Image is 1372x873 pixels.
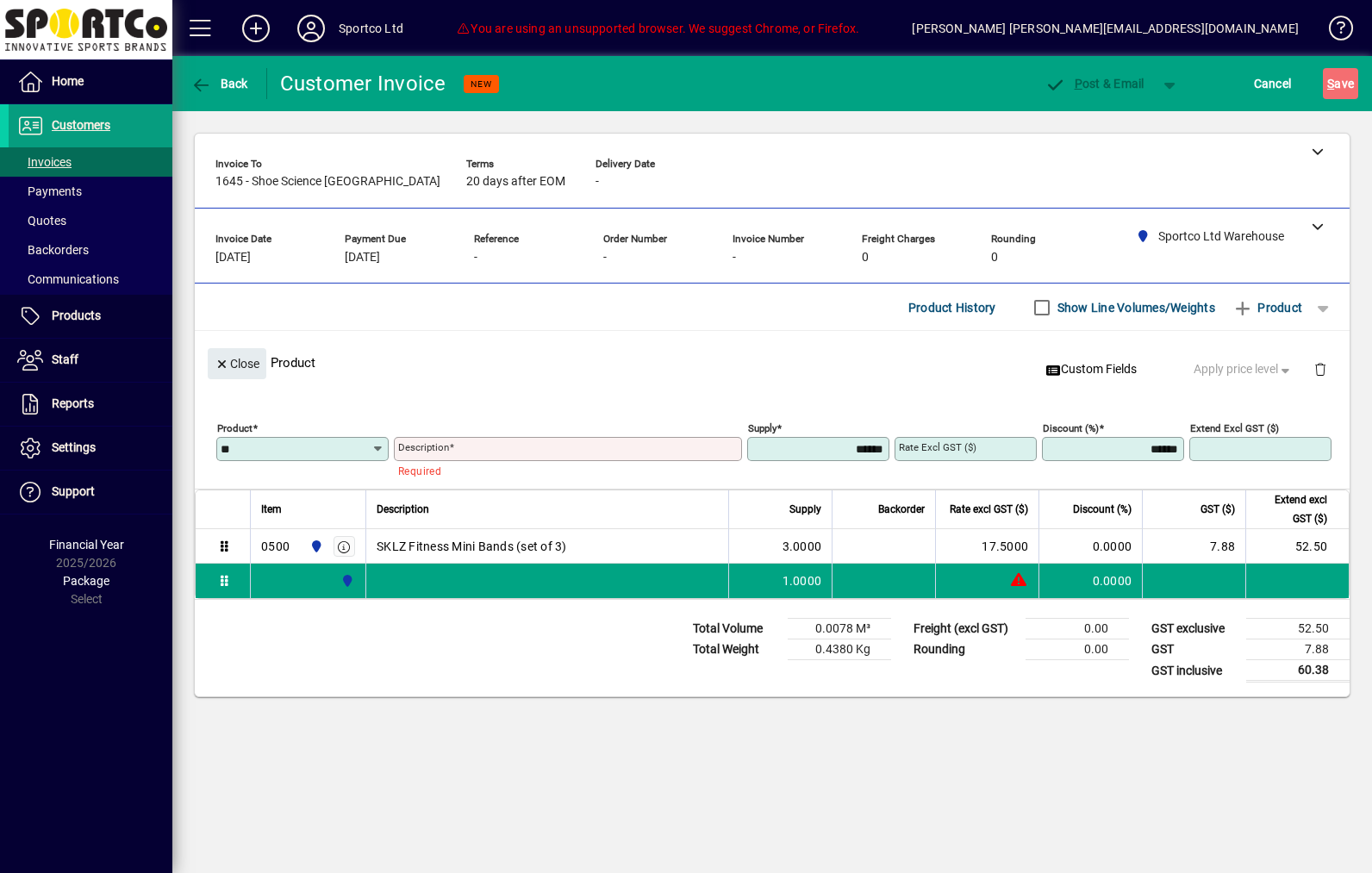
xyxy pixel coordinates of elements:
td: 0.0078 M³ [788,619,891,639]
button: Apply price level [1187,354,1300,385]
mat-error: Required [398,461,728,479]
td: GST exclusive [1143,619,1246,639]
td: 0.4380 Kg [788,639,891,660]
span: 0 [991,251,998,265]
span: Quotes [17,214,66,228]
a: Settings [9,427,172,470]
span: Settings [52,440,96,454]
span: Payments [17,184,82,198]
span: Backorder [878,500,925,519]
td: 0.00 [1026,619,1129,639]
span: Discount (%) [1073,500,1132,519]
a: Knowledge Base [1316,3,1350,59]
span: Rate excl GST ($) [950,500,1028,519]
a: Quotes [9,206,172,235]
mat-label: Rate excl GST ($) [899,441,976,453]
span: Financial Year [49,538,124,552]
span: Back [190,77,248,90]
span: ost & Email [1045,77,1144,90]
app-page-header-button: Back [172,68,267,99]
a: Support [9,471,172,514]
span: Invoices [17,155,72,169]
td: 52.50 [1246,619,1350,639]
span: Apply price level [1194,360,1294,378]
span: 20 days after EOM [466,175,565,189]
td: 60.38 [1246,660,1350,682]
button: Product History [901,292,1003,323]
div: 17.5000 [946,538,1028,555]
span: Home [52,74,84,88]
span: Custom Fields [1045,360,1137,378]
span: Backorders [17,243,89,257]
span: 0 [862,251,869,265]
span: GST ($) [1200,500,1235,519]
span: Reports [52,396,94,410]
span: Product History [908,294,996,321]
span: - [603,251,607,265]
span: Support [52,484,95,498]
div: [PERSON_NAME] [PERSON_NAME][EMAIL_ADDRESS][DOMAIN_NAME] [912,15,1299,42]
a: Reports [9,383,172,426]
span: P [1075,77,1082,90]
span: S [1327,77,1334,90]
button: Add [228,13,284,44]
button: Custom Fields [1038,354,1144,385]
span: Extend excl GST ($) [1257,490,1327,528]
span: [DATE] [215,251,251,265]
a: Home [9,60,172,103]
span: ave [1327,70,1354,97]
div: Sportco Ltd [339,15,403,42]
span: 1.0000 [783,572,822,589]
a: Invoices [9,147,172,177]
span: Customers [52,118,110,132]
span: You are using an unsupported browser. We suggest Chrome, or Firefox. [456,22,859,35]
td: 52.50 [1245,529,1349,564]
td: Total Weight [684,639,788,660]
div: Customer Invoice [280,70,446,97]
app-page-header-button: Close [203,355,271,371]
mat-label: Product [217,422,253,434]
a: Communications [9,265,172,294]
button: Save [1323,68,1358,99]
span: - [733,251,736,265]
td: Freight (excl GST) [905,619,1026,639]
span: - [596,175,599,189]
td: 7.88 [1246,639,1350,660]
span: [DATE] [345,251,380,265]
a: Payments [9,177,172,206]
td: GST inclusive [1143,660,1246,682]
td: 0.0000 [1038,564,1142,598]
a: Backorders [9,235,172,265]
td: 0.0000 [1038,529,1142,564]
span: Products [52,309,101,322]
button: Delete [1300,348,1341,390]
td: Total Volume [684,619,788,639]
mat-label: Description [398,441,449,453]
mat-label: Supply [748,422,776,434]
span: Close [215,350,259,378]
button: Back [186,68,253,99]
span: Supply [789,500,821,519]
span: Staff [52,352,78,366]
span: Cancel [1254,70,1292,97]
span: 1645 - Shoe Science [GEOGRAPHIC_DATA] [215,175,440,189]
a: Products [9,295,172,338]
mat-label: Discount (%) [1043,422,1099,434]
button: Close [208,348,266,379]
span: Communications [17,272,119,286]
label: Show Line Volumes/Weights [1054,299,1215,316]
span: 3.0000 [783,538,822,555]
span: Package [63,574,109,588]
td: 0.00 [1026,639,1129,660]
button: Cancel [1250,68,1296,99]
td: GST [1143,639,1246,660]
span: - [474,251,477,265]
button: Post & Email [1036,68,1153,99]
td: Rounding [905,639,1026,660]
button: Profile [284,13,339,44]
a: Staff [9,339,172,382]
mat-label: Extend excl GST ($) [1190,422,1279,434]
td: 7.88 [1142,529,1245,564]
div: Product [195,331,1350,394]
span: NEW [471,78,492,90]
